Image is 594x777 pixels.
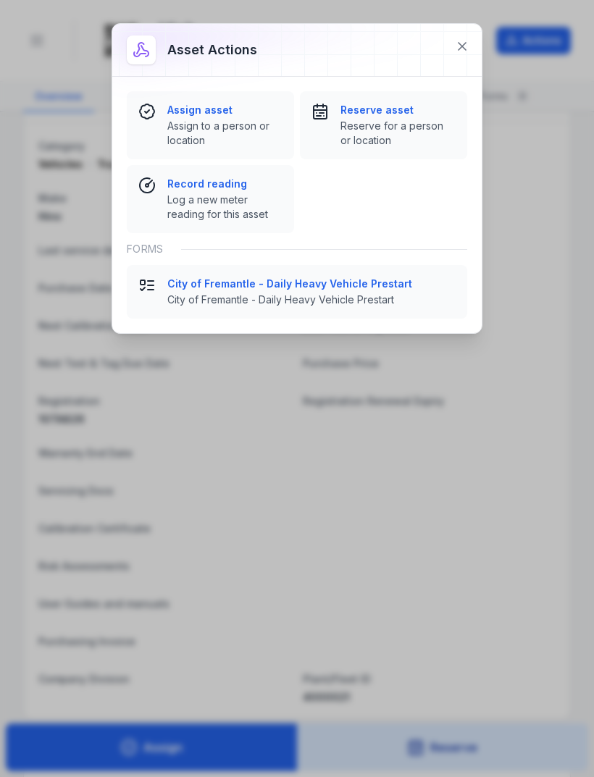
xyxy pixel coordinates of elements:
[127,265,467,319] button: City of Fremantle - Daily Heavy Vehicle PrestartCity of Fremantle - Daily Heavy Vehicle Prestart
[167,277,456,291] strong: City of Fremantle - Daily Heavy Vehicle Prestart
[167,293,456,307] span: City of Fremantle - Daily Heavy Vehicle Prestart
[127,91,294,159] button: Assign assetAssign to a person or location
[167,103,283,117] strong: Assign asset
[127,233,467,265] div: Forms
[167,119,283,148] span: Assign to a person or location
[340,103,456,117] strong: Reserve asset
[167,193,283,222] span: Log a new meter reading for this asset
[127,165,294,233] button: Record readingLog a new meter reading for this asset
[340,119,456,148] span: Reserve for a person or location
[300,91,467,159] button: Reserve assetReserve for a person or location
[167,177,283,191] strong: Record reading
[167,40,257,60] h3: Asset actions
